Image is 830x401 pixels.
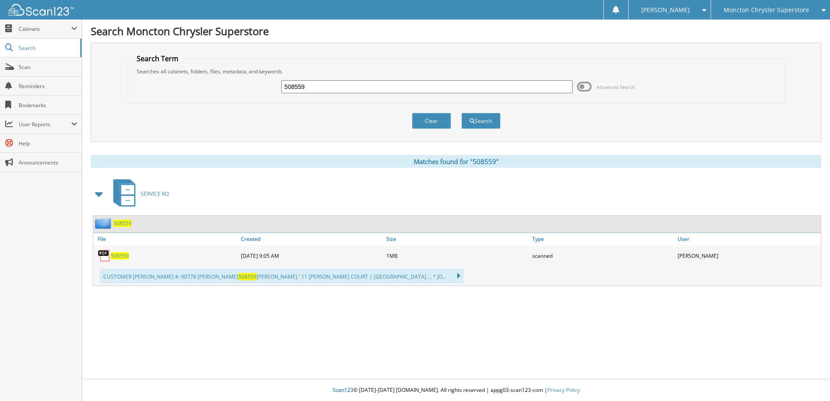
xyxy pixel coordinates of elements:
legend: Search Term [132,54,183,63]
h1: Search Moncton Chrysler Superstore [91,24,821,38]
span: User Reports [19,121,71,128]
a: Size [384,233,530,245]
span: Advanced Search [596,84,635,90]
div: [DATE] 9:05 AM [239,247,384,264]
div: scanned [530,247,675,264]
a: 508559 [113,220,132,227]
img: folder2.png [95,218,113,229]
div: [PERSON_NAME] [675,247,821,264]
div: Matches found for "508559" [91,155,821,168]
span: [PERSON_NAME] [641,7,690,13]
a: User [675,233,821,245]
div: CUSTOMER [PERSON_NAME] #: 90778 [PERSON_NAME] [PERSON_NAME] ' 11 [PERSON_NAME] COURT | [GEOGRAPHI... [100,269,464,283]
span: Moncton Chrysler Superstore [724,7,809,13]
span: Cabinets [19,25,71,33]
iframe: Chat Widget [787,359,830,401]
a: Type [530,233,675,245]
a: Created [239,233,384,245]
span: Search [19,44,76,52]
div: 1MB [384,247,530,264]
span: SERVICE RO [141,190,169,197]
a: 508559 [111,252,129,260]
div: Searches all cabinets, folders, files, metadata, and keywords [132,68,780,75]
a: File [93,233,239,245]
span: 508559 [238,273,257,280]
span: Scan123 [333,386,353,394]
span: Announcements [19,159,77,166]
a: Privacy Policy [547,386,580,394]
img: scan123-logo-white.svg [9,4,74,16]
span: Reminders [19,82,77,90]
span: Bookmarks [19,102,77,109]
a: SERVICE RO [108,177,169,211]
span: Scan [19,63,77,71]
span: Help [19,140,77,147]
button: Clear [412,113,451,129]
button: Search [461,113,501,129]
img: PDF.png [98,249,111,262]
div: © [DATE]-[DATE] [DOMAIN_NAME]. All rights reserved | appg03-scan123-com | [82,380,830,401]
